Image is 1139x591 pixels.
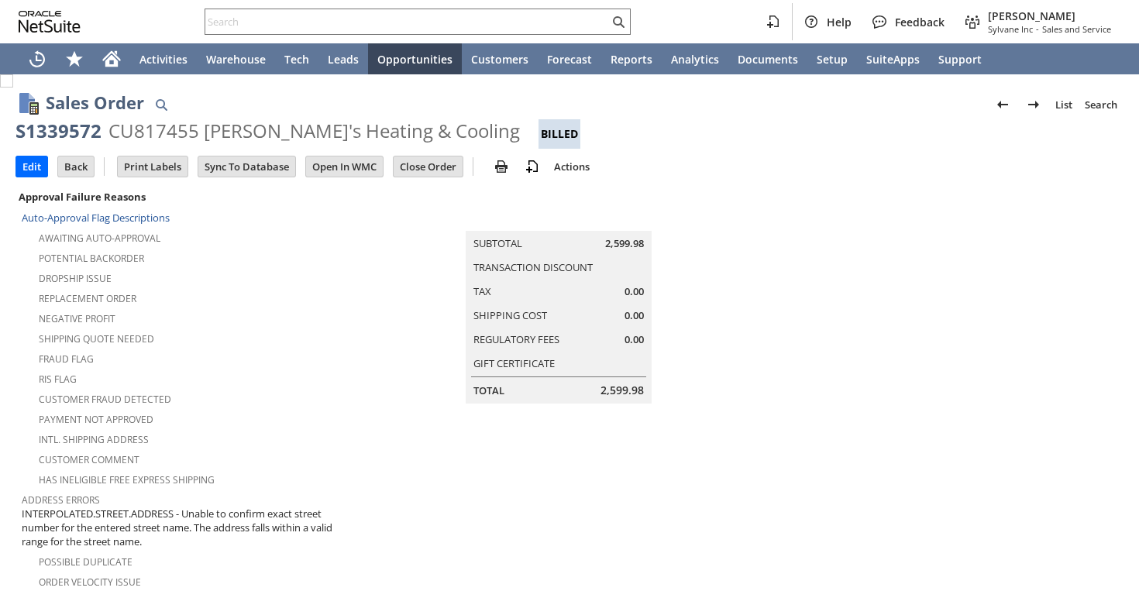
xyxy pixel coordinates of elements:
[473,284,491,298] a: Tax
[65,50,84,68] svg: Shortcuts
[197,43,275,74] a: Warehouse
[938,52,982,67] span: Support
[39,393,171,406] a: Customer Fraud Detected
[601,43,662,74] a: Reports
[39,292,136,305] a: Replacement Order
[1036,23,1039,35] span: -
[473,383,504,397] a: Total
[56,43,93,74] div: Shortcuts
[152,95,170,114] img: Quick Find
[39,473,215,486] a: Has Ineligible Free Express Shipping
[857,43,929,74] a: SuiteApps
[473,260,593,274] a: Transaction Discount
[39,413,153,426] a: Payment not approved
[547,52,592,67] span: Forecast
[19,43,56,74] a: Recent Records
[284,52,309,67] span: Tech
[39,555,132,569] a: Possible Duplicate
[1079,92,1124,117] a: Search
[16,156,47,177] input: Edit
[671,52,719,67] span: Analytics
[1049,92,1079,117] a: List
[929,43,991,74] a: Support
[368,43,462,74] a: Opportunities
[22,211,170,225] a: Auto-Approval Flag Descriptions
[625,332,644,347] span: 0.00
[46,90,144,115] h1: Sales Order
[130,43,197,74] a: Activities
[39,453,139,466] a: Customer Comment
[39,373,77,386] a: RIS flag
[39,232,160,245] a: Awaiting Auto-Approval
[738,52,798,67] span: Documents
[377,52,453,67] span: Opportunities
[473,356,555,370] a: Gift Certificate
[39,352,94,366] a: Fraud Flag
[198,156,295,177] input: Sync To Database
[39,272,112,285] a: Dropship Issue
[15,187,353,207] div: Approval Failure Reasons
[462,43,538,74] a: Customers
[39,576,141,589] a: Order Velocity Issue
[817,52,848,67] span: Setup
[662,43,728,74] a: Analytics
[108,119,520,143] div: CU817455 [PERSON_NAME]'s Heating & Cooling
[394,156,463,177] input: Close Order
[15,119,102,143] div: S1339572
[205,12,609,31] input: Search
[275,43,318,74] a: Tech
[625,308,644,323] span: 0.00
[988,23,1033,35] span: Sylvane Inc
[318,43,368,74] a: Leads
[328,52,359,67] span: Leads
[306,156,383,177] input: Open In WMC
[28,50,46,68] svg: Recent Records
[473,236,522,250] a: Subtotal
[993,95,1012,114] img: Previous
[539,119,580,149] div: Billed
[19,11,81,33] svg: logo
[102,50,121,68] svg: Home
[807,43,857,74] a: Setup
[39,252,144,265] a: Potential Backorder
[523,157,542,176] img: add-record.svg
[22,493,100,507] a: Address Errors
[118,156,188,177] input: Print Labels
[548,160,596,174] a: Actions
[492,157,511,176] img: print.svg
[728,43,807,74] a: Documents
[93,43,130,74] a: Home
[895,15,945,29] span: Feedback
[473,308,547,322] a: Shipping Cost
[22,507,351,549] span: INTERPOLATED.STREET.ADDRESS - Unable to confirm exact street number for the entered street name. ...
[58,156,94,177] input: Back
[600,383,644,398] span: 2,599.98
[1024,95,1043,114] img: Next
[1042,23,1111,35] span: Sales and Service
[39,312,115,325] a: Negative Profit
[39,332,154,345] a: Shipping Quote Needed
[827,15,852,29] span: Help
[139,52,188,67] span: Activities
[466,206,652,231] caption: Summary
[625,284,644,299] span: 0.00
[609,12,628,31] svg: Search
[538,43,601,74] a: Forecast
[471,52,528,67] span: Customers
[39,433,149,446] a: Intl. Shipping Address
[988,9,1111,23] span: [PERSON_NAME]
[206,52,266,67] span: Warehouse
[866,52,920,67] span: SuiteApps
[473,332,559,346] a: Regulatory Fees
[611,52,652,67] span: Reports
[605,236,644,251] span: 2,599.98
